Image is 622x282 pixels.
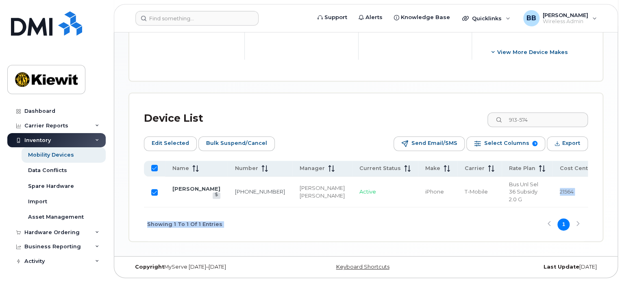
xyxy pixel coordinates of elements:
[152,137,189,149] span: Edit Selected
[300,184,345,192] div: [PERSON_NAME]
[324,13,347,22] span: Support
[484,137,529,149] span: Select Columns
[401,13,450,22] span: Knowledge Base
[235,165,258,172] span: Number
[425,165,440,172] span: Make
[300,165,325,172] span: Manager
[557,218,570,230] button: Page 1
[465,165,485,172] span: Carrier
[547,136,588,151] button: Export
[135,11,259,26] input: Find something...
[312,9,353,26] a: Support
[235,188,285,195] a: [PHONE_NUMBER]
[509,165,535,172] span: Rate Plan
[172,185,220,192] a: [PERSON_NAME]
[388,9,456,26] a: Knowledge Base
[300,192,345,200] div: [PERSON_NAME]
[472,15,502,22] span: Quicklinks
[560,188,574,195] span: 21564
[544,264,579,270] strong: Last Update
[509,181,538,202] span: Bus Unl Sel 36 Subsidy 2.0 G
[147,218,222,230] span: Showing 1 To 1 Of 1 Entries
[518,10,602,26] div: Brian Biller
[359,188,376,195] span: Active
[526,13,536,23] span: BB
[543,18,588,25] span: Wireless Admin
[532,141,537,146] span: 9
[206,137,267,149] span: Bulk Suspend/Cancel
[365,13,383,22] span: Alerts
[353,9,388,26] a: Alerts
[411,137,457,149] span: Send Email/SMS
[487,112,588,127] input: Search Device List ...
[129,264,287,270] div: MyServe [DATE]–[DATE]
[497,48,568,56] span: View More Device Makes
[465,188,488,195] span: T-Mobile
[394,136,465,151] button: Send Email/SMS
[198,136,275,151] button: Bulk Suspend/Cancel
[359,165,401,172] span: Current Status
[213,192,220,198] a: View Last Bill
[144,136,197,151] button: Edit Selected
[466,136,545,151] button: Select Columns 9
[425,188,444,195] span: iPhone
[144,108,203,129] div: Device List
[135,264,164,270] strong: Copyright
[457,10,516,26] div: Quicklinks
[445,264,603,270] div: [DATE]
[587,247,616,276] iframe: Messenger Launcher
[560,165,594,172] span: Cost Center
[562,137,580,149] span: Export
[543,12,588,18] span: [PERSON_NAME]
[336,264,389,270] a: Keyboard Shortcuts
[172,165,189,172] span: Name
[485,45,575,60] button: View More Device Makes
